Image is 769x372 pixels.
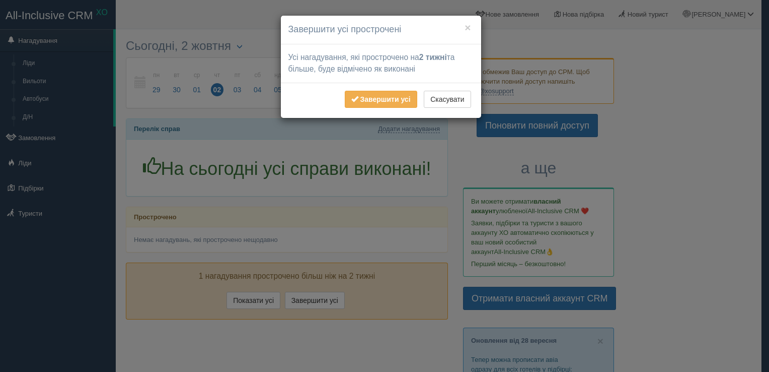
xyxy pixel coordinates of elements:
[360,95,410,103] b: Завершити усі
[281,44,481,83] div: Усі нагадування, які прострочено на та більше, буде відмічено як виконані
[465,22,471,33] button: ×
[419,53,447,61] span: 2 тижні
[345,91,417,108] button: Завершити усі
[424,91,471,108] button: Скасувати
[288,23,474,36] h4: Завершити усі прострочені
